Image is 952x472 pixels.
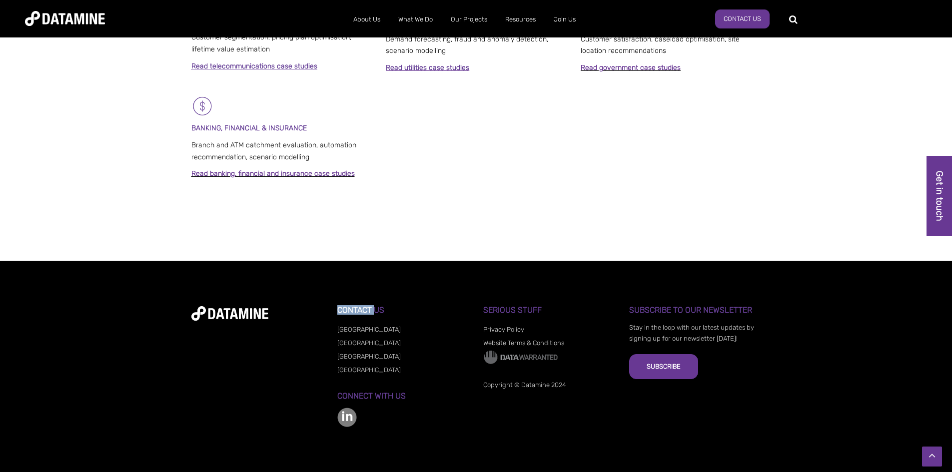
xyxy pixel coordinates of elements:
a: What We Do [389,6,442,32]
a: About Us [344,6,389,32]
span: Branch and ATM catchment evaluation, automation recommendation, scenario modelling [191,141,356,161]
h3: Serious Stuff [483,306,615,315]
h3: Contact Us [337,306,469,315]
a: Our Projects [442,6,496,32]
p: Copyright © Datamine 2024 [483,380,615,391]
img: Banking & Financial [191,95,214,117]
a: Resources [496,6,545,32]
a: Privacy Policy [483,326,524,333]
button: Subscribe [629,354,698,379]
a: Read banking, financial and insurance case studies [191,169,355,178]
a: [GEOGRAPHIC_DATA] [337,366,401,374]
h3: Subscribe to our Newsletter [629,306,761,315]
img: linkedin-color [337,408,357,427]
a: Get in touch [927,156,952,236]
img: Data Warranted Logo [483,350,558,365]
a: Read government case studies [581,63,681,72]
span: BANKING, FINANCIAL & INSURANCE [191,124,307,132]
img: datamine-logo-white [191,306,268,321]
a: Read telecommunications case studies [191,62,317,70]
a: Join Us [545,6,585,32]
a: [GEOGRAPHIC_DATA] [337,326,401,333]
img: Datamine [25,11,105,26]
a: Read utilities case studies [386,63,469,72]
p: Stay in the loop with our latest updates by signing up for our newsletter [DATE]! [629,322,761,344]
a: Contact Us [715,9,770,28]
a: [GEOGRAPHIC_DATA] [337,339,401,347]
h3: Connect with us [337,392,469,401]
a: [GEOGRAPHIC_DATA] [337,353,401,360]
a: Website Terms & Conditions [483,339,564,347]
